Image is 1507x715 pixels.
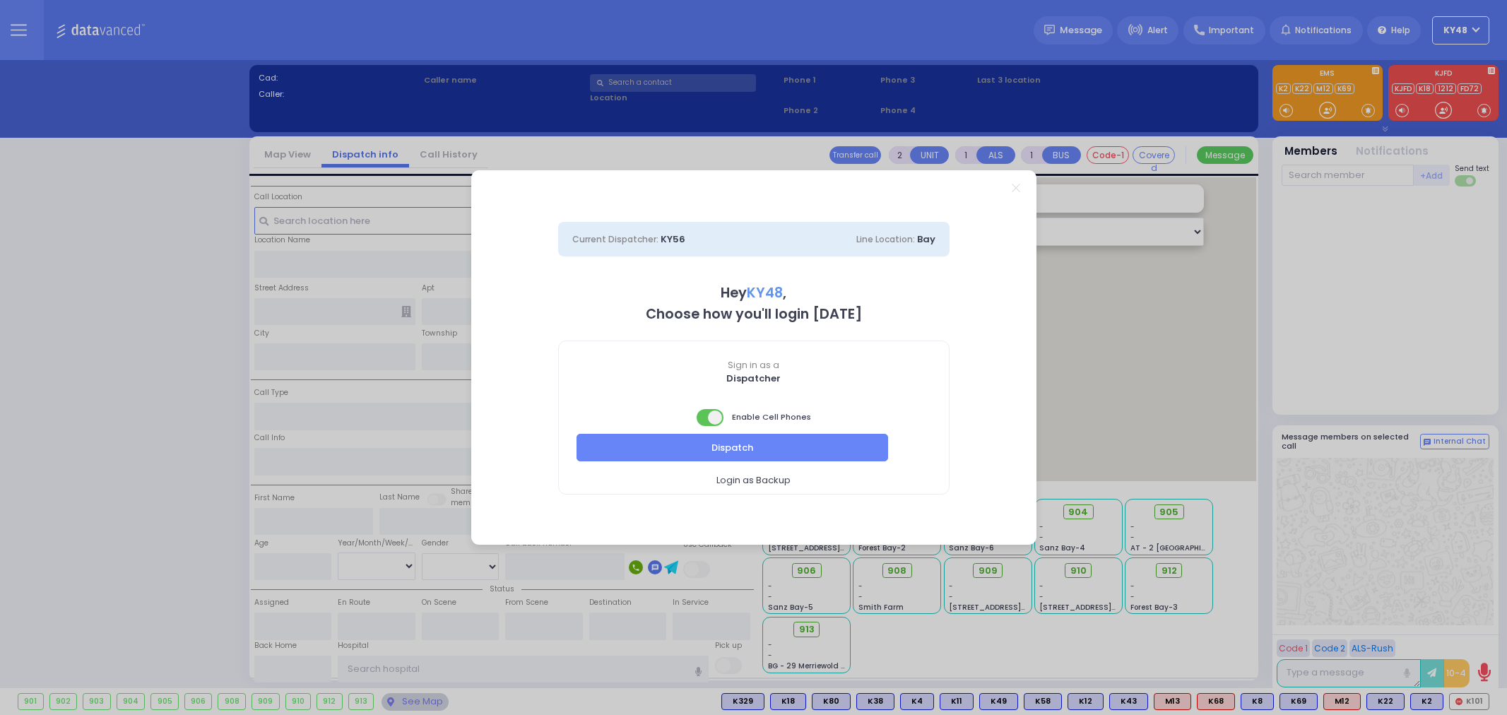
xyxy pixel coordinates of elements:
span: Sign in as a [559,359,949,372]
button: Dispatch [577,434,889,461]
span: KY48 [747,283,783,302]
span: Bay [917,232,935,246]
b: Hey , [721,283,786,302]
span: KY56 [661,232,685,246]
span: Line Location: [856,233,915,245]
span: Current Dispatcher: [572,233,658,245]
span: Enable Cell Phones [697,408,811,427]
b: Choose how you'll login [DATE] [646,305,862,324]
b: Dispatcher [726,372,781,385]
a: Close [1012,184,1020,191]
span: Login as Backup [716,473,791,487]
